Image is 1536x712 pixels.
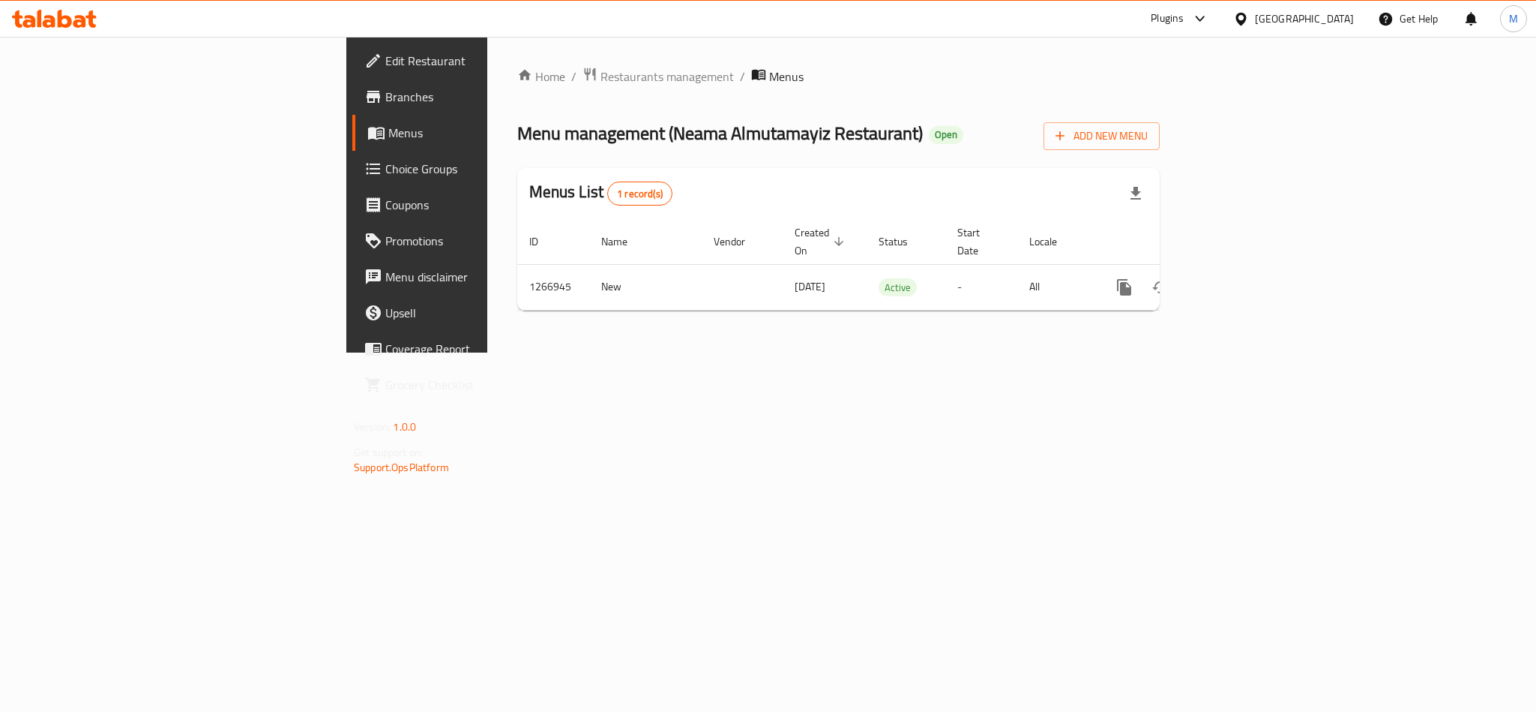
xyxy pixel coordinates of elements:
a: Grocery Checklist [352,367,603,403]
a: Branches [352,79,603,115]
td: - [945,264,1017,310]
div: Plugins [1151,10,1184,28]
span: Restaurants management [600,68,734,86]
table: enhanced table [517,219,1262,311]
a: Menus [352,115,603,151]
button: Add New Menu [1043,122,1160,150]
span: Add New Menu [1055,127,1148,146]
span: Created On [795,224,849,260]
span: Coverage Report [385,340,591,358]
span: 1 record(s) [608,187,672,201]
span: Locale [1029,233,1076,251]
div: Total records count [607,182,672,206]
a: Menu disclaimer [352,259,603,295]
span: Name [601,233,647,251]
a: Coverage Report [352,331,603,367]
div: Export file [1118,176,1154,212]
span: Version: [354,417,391,437]
span: ID [529,233,558,251]
span: Vendor [714,233,765,251]
div: Active [879,278,917,296]
a: Coupons [352,187,603,223]
span: Promotions [385,232,591,250]
a: Restaurants management [582,67,734,86]
a: Edit Restaurant [352,43,603,79]
span: Status [879,233,927,251]
span: Start Date [957,224,999,260]
span: Grocery Checklist [385,376,591,394]
span: 1.0.0 [393,417,416,437]
a: Promotions [352,223,603,259]
td: All [1017,264,1094,310]
span: Menu management ( Neama Almutamayiz Restaurant ) [517,116,923,150]
div: [GEOGRAPHIC_DATA] [1255,11,1354,27]
span: Active [879,279,917,296]
span: Menus [388,124,591,142]
span: Branches [385,88,591,106]
span: Menu disclaimer [385,268,591,286]
nav: breadcrumb [517,67,1160,86]
a: Choice Groups [352,151,603,187]
span: [DATE] [795,277,825,296]
span: Coupons [385,196,591,214]
a: Upsell [352,295,603,331]
span: Get support on: [354,443,423,462]
a: Support.OpsPlatform [354,458,449,477]
span: Choice Groups [385,160,591,178]
span: Open [929,128,963,141]
td: New [589,264,702,310]
button: Change Status [1142,269,1178,305]
span: M [1509,11,1518,27]
button: more [1106,269,1142,305]
span: Menus [769,68,804,86]
li: / [740,68,745,86]
span: Edit Restaurant [385,52,591,70]
span: Upsell [385,304,591,322]
h2: Menus List [529,181,672,206]
div: Open [929,126,963,144]
th: Actions [1094,219,1262,265]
